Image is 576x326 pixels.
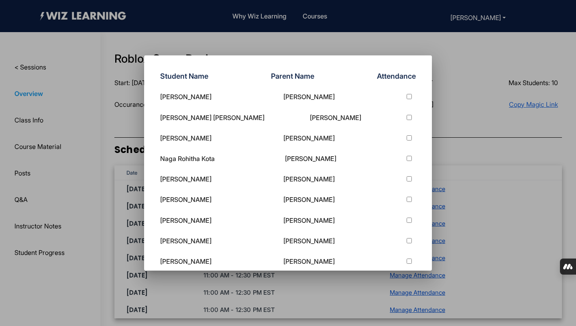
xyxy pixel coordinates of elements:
[283,175,335,183] h6: [PERSON_NAME]
[160,155,215,163] h6: Naga Rohitha Kota
[160,196,212,204] h6: [PERSON_NAME]
[285,155,336,163] h6: [PERSON_NAME]
[160,72,208,81] h6: Student Name
[160,175,212,183] h6: [PERSON_NAME]
[283,196,335,204] h6: [PERSON_NAME]
[271,72,314,81] h6: Parent Name
[283,237,335,245] h6: [PERSON_NAME]
[160,217,212,224] h6: [PERSON_NAME]
[310,114,361,122] h6: [PERSON_NAME]
[377,72,416,81] h6: Attendance
[160,258,212,265] h6: [PERSON_NAME]
[160,93,212,101] h6: [PERSON_NAME]
[283,258,335,265] h6: [PERSON_NAME]
[160,237,212,245] h6: [PERSON_NAME]
[283,134,335,142] h6: [PERSON_NAME]
[160,114,265,122] h6: [PERSON_NAME] [PERSON_NAME]
[283,93,335,101] h6: [PERSON_NAME]
[283,217,335,224] h6: [PERSON_NAME]
[160,134,212,142] h6: [PERSON_NAME]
